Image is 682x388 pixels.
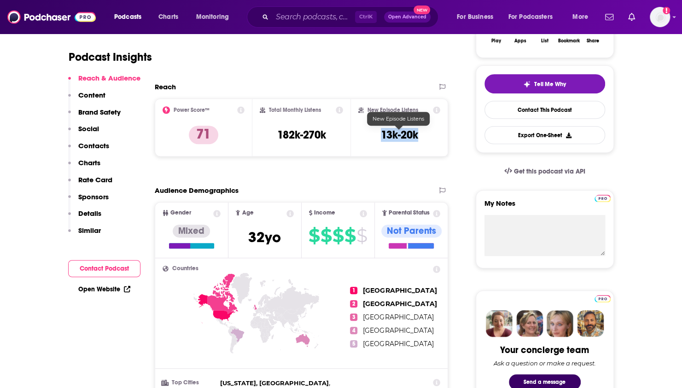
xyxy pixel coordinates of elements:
[68,175,112,192] button: Rate Card
[78,175,112,184] p: Rate Card
[491,38,501,44] div: Play
[547,310,573,337] img: Jules Profile
[114,11,141,23] span: Podcasts
[174,107,210,113] h2: Power Score™
[484,101,605,119] a: Contact This Podcast
[513,168,585,175] span: Get this podcast via API
[155,82,176,91] h2: Reach
[414,6,430,14] span: New
[68,158,100,175] button: Charts
[196,11,229,23] span: Monitoring
[514,38,526,44] div: Apps
[68,124,99,141] button: Social
[108,10,153,24] button: open menu
[78,108,121,116] p: Brand Safety
[269,107,321,113] h2: Total Monthly Listens
[78,285,130,293] a: Open Website
[367,107,418,113] h2: New Episode Listens
[381,128,418,142] h3: 13k-20k
[450,10,505,24] button: open menu
[577,310,604,337] img: Jon Profile
[363,300,437,308] span: [GEOGRAPHIC_DATA]
[170,210,191,216] span: Gender
[516,310,543,337] img: Barbara Profile
[68,141,109,158] button: Contacts
[650,7,670,27] span: Logged in as meg_reilly_edl
[68,192,109,209] button: Sponsors
[595,193,611,202] a: Pro website
[484,126,605,144] button: Export One-Sheet
[363,340,433,348] span: [GEOGRAPHIC_DATA]
[68,91,105,108] button: Content
[314,210,335,216] span: Income
[220,379,329,387] span: [US_STATE], [GEOGRAPHIC_DATA]
[344,228,356,243] span: $
[152,10,184,24] a: Charts
[601,9,617,25] a: Show notifications dropdown
[595,295,611,302] img: Podchaser Pro
[189,126,218,144] p: 71
[272,10,355,24] input: Search podcasts, credits, & more...
[355,11,377,23] span: Ctrl K
[572,11,588,23] span: More
[502,10,566,24] button: open menu
[500,344,589,356] div: Your concierge team
[78,209,101,218] p: Details
[256,6,447,28] div: Search podcasts, credits, & more...
[363,313,433,321] span: [GEOGRAPHIC_DATA]
[457,11,493,23] span: For Business
[78,192,109,201] p: Sponsors
[7,8,96,26] img: Podchaser - Follow, Share and Rate Podcasts
[163,380,216,386] h3: Top Cities
[332,228,344,243] span: $
[68,260,140,277] button: Contact Podcast
[350,327,357,334] span: 4
[350,313,357,321] span: 3
[248,228,281,246] span: 32 yo
[595,294,611,302] a: Pro website
[587,38,599,44] div: Share
[78,226,101,235] p: Similar
[68,74,140,91] button: Reach & Audience
[523,81,530,88] img: tell me why sparkle
[663,7,670,14] svg: Add a profile image
[155,186,239,195] h2: Audience Demographics
[566,10,600,24] button: open menu
[595,195,611,202] img: Podchaser Pro
[541,38,548,44] div: List
[558,38,579,44] div: Bookmark
[68,108,121,125] button: Brand Safety
[350,300,357,307] span: 2
[650,7,670,27] img: User Profile
[68,209,101,226] button: Details
[321,228,332,243] span: $
[78,124,99,133] p: Social
[69,50,152,64] h1: Podcast Insights
[624,9,639,25] a: Show notifications dropdown
[78,91,105,99] p: Content
[508,11,553,23] span: For Podcasters
[363,326,433,335] span: [GEOGRAPHIC_DATA]
[534,81,566,88] span: Tell Me Why
[242,210,253,216] span: Age
[384,12,431,23] button: Open AdvancedNew
[78,158,100,167] p: Charts
[309,228,320,243] span: $
[173,225,210,237] div: Mixed
[494,359,596,367] div: Ask a question or make a request.
[78,141,109,150] p: Contacts
[78,74,140,82] p: Reach & Audience
[484,74,605,93] button: tell me why sparkleTell Me Why
[497,160,593,183] a: Get this podcast via API
[190,10,241,24] button: open menu
[277,128,326,142] h3: 182k-270k
[484,199,605,215] label: My Notes
[350,340,357,347] span: 5
[486,310,513,337] img: Sydney Profile
[158,11,178,23] span: Charts
[388,15,426,19] span: Open Advanced
[350,287,357,294] span: 1
[172,266,198,272] span: Countries
[381,225,442,237] div: Not Parents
